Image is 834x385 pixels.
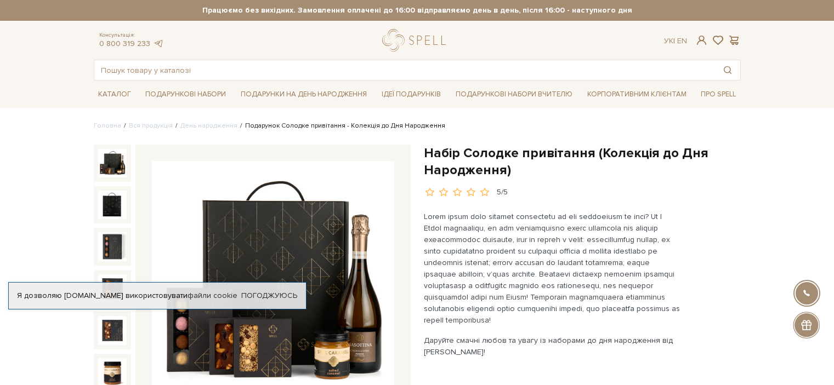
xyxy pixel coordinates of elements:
img: Набір Солодке привітання (Колекція до Дня Народження) [98,274,127,303]
p: Lorem ipsum dolo sitamet consectetu ad eli seddoeiusm te inci? Ut l Etdol magnaaliqu, en adm veni... [424,211,681,326]
a: Погоджуюсь [241,291,297,301]
li: Подарунок Солодке привітання - Колекція до Дня Народження [237,121,445,131]
div: Я дозволяю [DOMAIN_NAME] використовувати [9,291,306,301]
a: logo [382,29,451,51]
a: Корпоративним клієнтам [583,86,691,103]
a: Ідеї подарунків [377,86,445,103]
strong: Працюємо без вихідних. Замовлення оплачені до 16:00 відправляємо день в день, після 16:00 - насту... [94,5,741,15]
img: Набір Солодке привітання (Колекція до Дня Народження) [98,316,127,344]
a: Подарункові набори Вчителю [451,85,577,104]
div: 5/5 [497,187,508,198]
span: | [673,36,675,45]
img: Набір Солодке привітання (Колекція до Дня Народження) [98,191,127,219]
input: Пошук товару у каталозі [94,60,715,80]
a: Подарунки на День народження [236,86,371,103]
a: Про Spell [696,86,740,103]
img: Набір Солодке привітання (Колекція до Дня Народження) [98,149,127,177]
span: Консультація: [99,32,164,39]
a: 0 800 319 233 [99,39,150,48]
a: En [677,36,687,45]
a: День народження [180,122,237,130]
a: Подарункові набори [141,86,230,103]
a: Вся продукція [129,122,173,130]
a: Каталог [94,86,135,103]
img: Набір Солодке привітання (Колекція до Дня Народження) [98,232,127,261]
div: Ук [664,36,687,46]
h1: Набір Солодке привітання (Колекція до Дня Народження) [424,145,741,179]
button: Пошук товару у каталозі [715,60,740,80]
a: файли cookie [188,291,237,300]
p: Даруйте смачні любов та увагу із наборами до дня народження від [PERSON_NAME]! [424,335,681,358]
a: telegram [153,39,164,48]
a: Головна [94,122,121,130]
